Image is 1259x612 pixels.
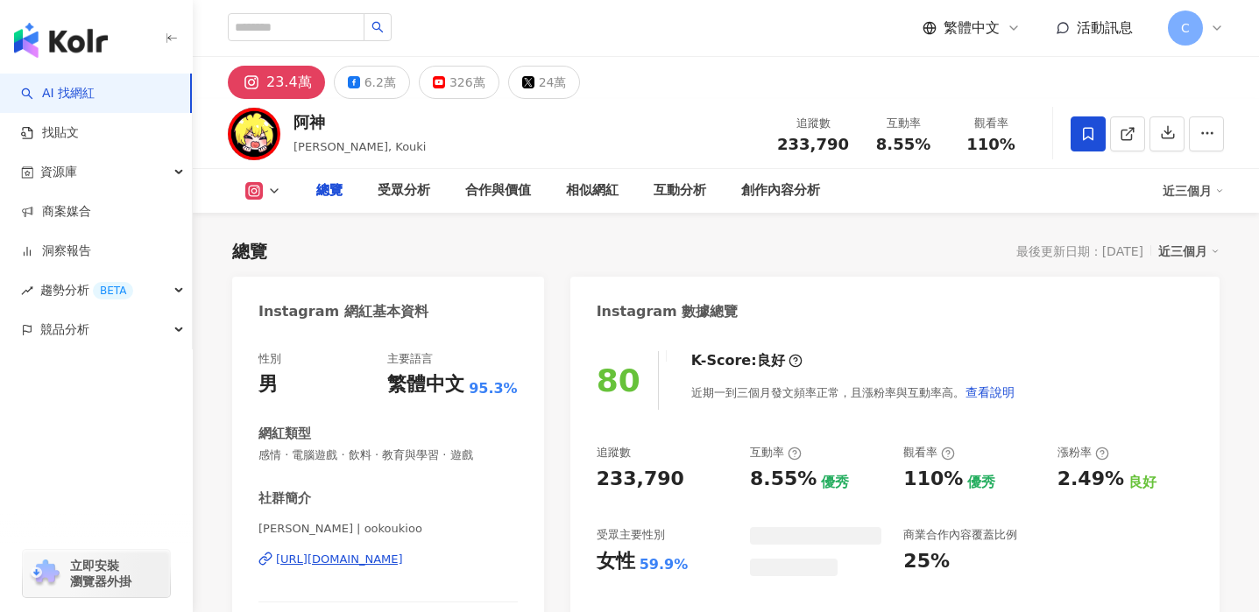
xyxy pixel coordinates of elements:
button: 查看說明 [965,375,1015,410]
a: [URL][DOMAIN_NAME] [258,552,518,567]
span: rise [21,285,33,297]
div: 女性 [597,548,635,575]
div: 80 [597,362,640,398]
a: 洞察報告 [21,243,91,260]
span: 趨勢分析 [40,271,133,310]
div: 326萬 [449,70,485,95]
span: 95.3% [469,379,518,398]
div: BETA [93,282,133,299]
div: 總覽 [232,239,267,264]
div: 近三個月 [1158,240,1220,263]
a: 商案媒合 [21,203,91,221]
div: 互動率 [870,115,937,132]
div: 創作內容分析 [741,180,820,201]
span: 競品分析 [40,310,89,349]
div: Instagram 網紅基本資料 [258,302,428,321]
span: 查看說明 [965,385,1015,399]
div: 繁體中文 [387,371,464,398]
div: 男 [258,371,278,398]
div: 追蹤數 [597,445,631,461]
div: 觀看率 [958,115,1024,132]
div: 受眾主要性別 [597,527,665,543]
div: 總覽 [316,180,343,201]
div: 互動分析 [654,180,706,201]
button: 326萬 [419,66,499,99]
span: 感情 · 電腦遊戲 · 飲料 · 教育與學習 · 遊戲 [258,447,518,463]
div: 社群簡介 [258,489,311,508]
div: 最後更新日期：[DATE] [1016,244,1143,258]
span: 繁體中文 [944,18,1000,38]
div: 觀看率 [903,445,955,461]
div: 追蹤數 [777,115,849,132]
div: 網紅類型 [258,425,311,443]
div: 6.2萬 [364,70,396,95]
a: searchAI 找網紅 [21,85,95,102]
div: 受眾分析 [378,180,430,201]
span: [PERSON_NAME] | ookoukioo [258,521,518,537]
span: 110% [966,136,1015,153]
div: 24萬 [539,70,567,95]
span: 立即安裝 瀏覽器外掛 [70,558,131,589]
div: 優秀 [821,473,849,492]
div: 近三個月 [1163,177,1224,205]
img: KOL Avatar [228,108,280,160]
div: 近期一到三個月發文頻率正常，且漲粉率與互動率高。 [691,375,1015,410]
div: 59.9% [640,555,689,574]
div: 合作與價值 [465,180,531,201]
button: 24萬 [508,66,581,99]
div: 漲粉率 [1057,445,1109,461]
span: 活動訊息 [1077,19,1133,36]
a: 找貼文 [21,124,79,142]
div: 23.4萬 [266,70,312,95]
div: 良好 [1128,473,1156,492]
span: C [1181,18,1190,38]
div: 主要語言 [387,351,433,367]
div: K-Score : [691,351,803,370]
span: 資源庫 [40,152,77,192]
div: 233,790 [597,466,684,493]
div: 110% [903,466,963,493]
span: 8.55% [876,136,930,153]
span: search [371,21,384,33]
div: 商業合作內容覆蓋比例 [903,527,1017,543]
div: 阿神 [294,111,426,133]
div: 性別 [258,351,281,367]
button: 23.4萬 [228,66,325,99]
div: 相似網紅 [566,180,619,201]
div: Instagram 數據總覽 [597,302,739,321]
div: 2.49% [1057,466,1124,493]
div: 25% [903,548,950,575]
button: 6.2萬 [334,66,410,99]
a: chrome extension立即安裝 瀏覽器外掛 [23,550,170,597]
span: 233,790 [777,135,849,153]
img: logo [14,23,108,58]
div: [URL][DOMAIN_NAME] [276,552,403,567]
div: 互動率 [750,445,802,461]
span: [PERSON_NAME], Kouki [294,140,426,153]
img: chrome extension [28,559,62,587]
div: 良好 [757,351,785,370]
div: 8.55% [750,466,817,493]
div: 優秀 [967,473,995,492]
